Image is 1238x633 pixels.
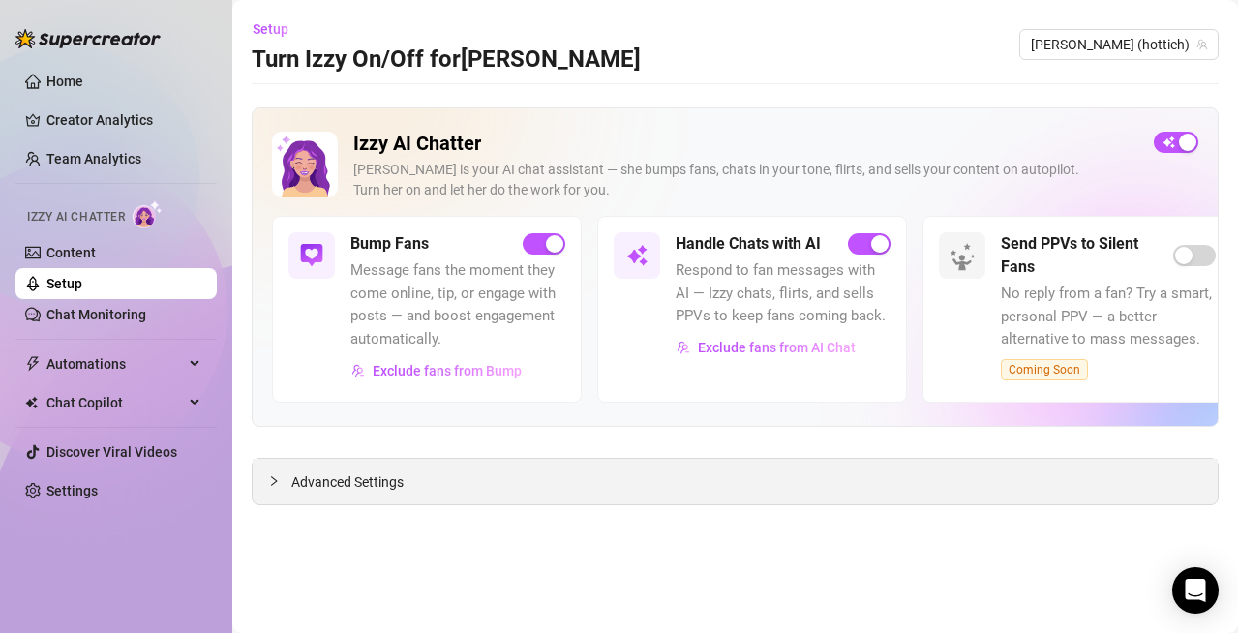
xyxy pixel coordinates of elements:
a: Creator Analytics [46,105,201,136]
img: Izzy AI Chatter [272,132,338,197]
span: collapsed [268,475,280,487]
span: team [1196,39,1208,50]
span: Coming Soon [1001,359,1088,380]
img: svg%3e [677,341,690,354]
span: Setup [253,21,288,37]
span: thunderbolt [25,356,41,372]
button: Setup [252,14,304,45]
h5: Bump Fans [350,232,429,256]
img: Chat Copilot [25,396,38,409]
h2: Izzy AI Chatter [353,132,1138,156]
a: Setup [46,276,82,291]
a: Team Analytics [46,151,141,166]
div: collapsed [268,470,291,492]
div: Open Intercom Messenger [1172,567,1219,614]
a: Home [46,74,83,89]
span: No reply from a fan? Try a smart, personal PPV — a better alternative to mass messages. [1001,283,1216,351]
a: Chat Monitoring [46,307,146,322]
span: Respond to fan messages with AI — Izzy chats, flirts, and sells PPVs to keep fans coming back. [676,259,891,328]
h5: Send PPVs to Silent Fans [1001,232,1173,279]
h3: Turn Izzy On/Off for [PERSON_NAME] [252,45,641,75]
span: Exclude fans from AI Chat [698,340,856,355]
span: Message fans the moment they come online, tip, or engage with posts — and boost engagement automa... [350,259,565,350]
a: Discover Viral Videos [46,444,177,460]
img: AI Chatter [133,200,163,228]
button: Exclude fans from AI Chat [676,332,857,363]
button: Exclude fans from Bump [350,355,523,386]
img: svg%3e [625,244,649,267]
img: silent-fans-ppv-o-N6Mmdf.svg [950,243,981,274]
img: svg%3e [300,244,323,267]
span: Exclude fans from Bump [373,363,522,378]
span: Heather (hottieh) [1031,30,1207,59]
span: Izzy AI Chatter [27,208,125,226]
span: Automations [46,348,184,379]
img: logo-BBDzfeDw.svg [15,29,161,48]
span: Advanced Settings [291,471,404,493]
a: Content [46,245,96,260]
span: Chat Copilot [46,387,184,418]
div: [PERSON_NAME] is your AI chat assistant — she bumps fans, chats in your tone, flirts, and sells y... [353,160,1138,200]
h5: Handle Chats with AI [676,232,821,256]
a: Settings [46,483,98,498]
img: svg%3e [351,364,365,377]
